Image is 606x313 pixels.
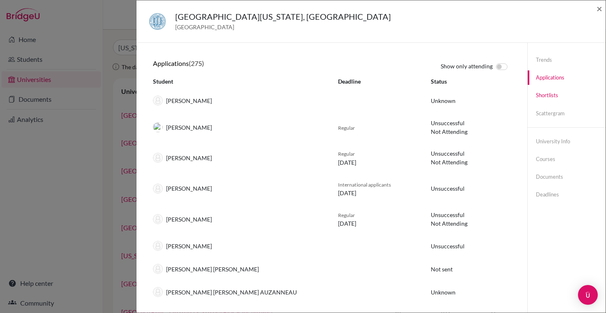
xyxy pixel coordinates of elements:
[332,180,425,197] div: [DATE]
[528,187,606,202] a: Deadlines
[175,10,391,23] h5: [GEOGRAPHIC_DATA][US_STATE], [GEOGRAPHIC_DATA]
[431,97,456,104] span: Unknown
[431,150,465,157] span: Unsuccessful
[332,210,425,228] div: [DATE]
[153,214,163,224] img: thumb_default-9baad8e6c595f6d87dbccf3bc005204999cb094ff98a76d4c88bb8097aa52fd3.png
[431,211,465,218] span: Unsuccessful
[338,125,355,131] span: Regular
[147,241,332,251] div: [PERSON_NAME]
[597,4,602,14] button: Close
[528,88,606,103] a: Shortlists
[153,241,163,251] img: thumb_default-9baad8e6c595f6d87dbccf3bc005204999cb094ff98a76d4c88bb8097aa52fd3.png
[338,182,391,188] span: International applicants
[528,106,606,121] a: Scattergram
[153,264,163,274] img: thumb_default-9baad8e6c595f6d87dbccf3bc005204999cb094ff98a76d4c88bb8097aa52fd3.png
[147,153,332,163] div: [PERSON_NAME]
[597,2,602,14] span: ×
[332,149,425,166] div: [DATE]
[147,96,332,105] div: [PERSON_NAME]
[153,287,163,297] img: thumb_default-9baad8e6c595f6d87dbccf3bc005204999cb094ff98a76d4c88bb8097aa52fd3.png
[431,158,511,166] span: Not Attending
[528,53,606,67] a: Trends
[338,212,355,218] span: Regular
[153,59,204,67] h6: Applications
[189,59,204,67] span: (275)
[153,184,163,194] img: thumb_default-9baad8e6c595f6d87dbccf3bc005204999cb094ff98a76d4c88bb8097aa52fd3.png
[332,77,425,86] div: Deadline
[441,62,493,72] span: Show only attending
[431,266,453,273] span: Not sent
[338,151,355,157] span: Regular
[146,10,169,33] img: us_ucla_b87iw3mj.jpeg
[431,289,456,296] span: Unknown
[425,77,517,86] div: Status
[431,119,465,126] span: Unsuccessful
[528,134,606,149] a: University info
[147,77,332,86] div: Student
[147,264,332,274] div: [PERSON_NAME] [PERSON_NAME]
[431,243,465,250] span: Unsuccessful
[153,153,163,163] img: thumb_default-9baad8e6c595f6d87dbccf3bc005204999cb094ff98a76d4c88bb8097aa52fd3.png
[578,285,598,305] div: Open Intercom Messenger
[147,287,332,297] div: [PERSON_NAME] [PERSON_NAME] AUZANNEAU
[528,170,606,184] a: Documents
[147,184,332,194] div: [PERSON_NAME]
[147,122,332,132] div: [PERSON_NAME]
[175,23,391,31] span: [GEOGRAPHIC_DATA]
[431,185,465,192] span: Unsuccessful
[147,214,332,224] div: [PERSON_NAME]
[431,127,511,136] span: Not Attending
[153,96,163,105] img: thumb_default-9baad8e6c595f6d87dbccf3bc005204999cb094ff98a76d4c88bb8097aa52fd3.png
[431,219,511,228] span: Not Attending
[528,70,606,85] a: Applications
[528,152,606,166] a: Courses
[153,122,163,132] img: thumb_student_photo_6956720180830-129162-btenoj.jpg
